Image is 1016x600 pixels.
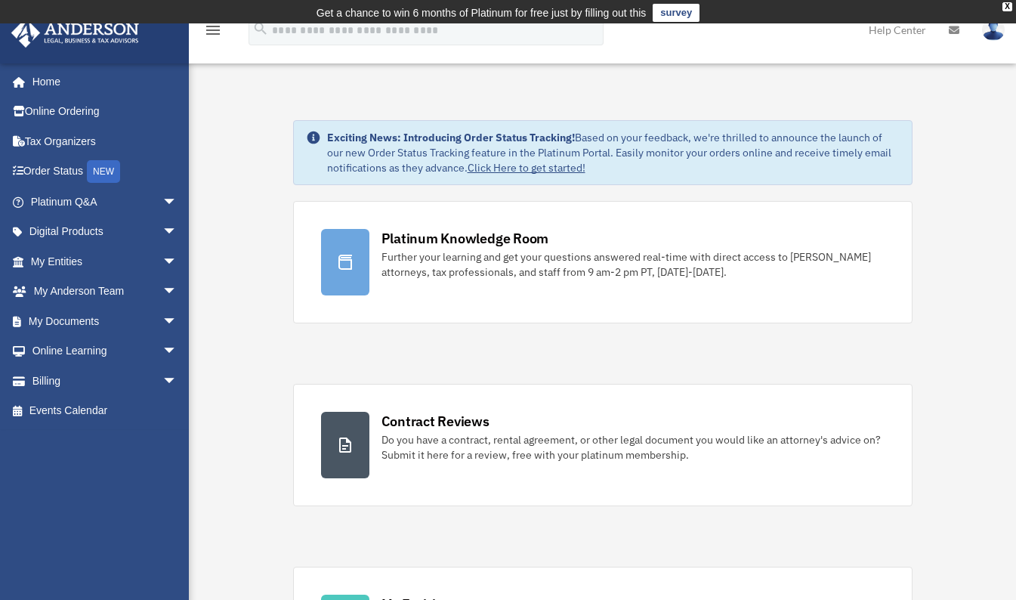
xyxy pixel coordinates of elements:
[653,4,699,22] a: survey
[11,97,200,127] a: Online Ordering
[11,306,200,336] a: My Documentsarrow_drop_down
[252,20,269,37] i: search
[1002,2,1012,11] div: close
[204,21,222,39] i: menu
[162,306,193,337] span: arrow_drop_down
[7,18,144,48] img: Anderson Advisors Platinum Portal
[162,246,193,277] span: arrow_drop_down
[293,201,913,323] a: Platinum Knowledge Room Further your learning and get your questions answered real-time with dire...
[11,336,200,366] a: Online Learningarrow_drop_down
[293,384,913,506] a: Contract Reviews Do you have a contract, rental agreement, or other legal document you would like...
[87,160,120,183] div: NEW
[468,161,585,175] a: Click Here to get started!
[327,130,900,175] div: Based on your feedback, we're thrilled to announce the launch of our new Order Status Tracking fe...
[317,4,647,22] div: Get a chance to win 6 months of Platinum for free just by filling out this
[162,217,193,248] span: arrow_drop_down
[11,396,200,426] a: Events Calendar
[204,26,222,39] a: menu
[381,432,885,462] div: Do you have a contract, rental agreement, or other legal document you would like an attorney's ad...
[162,187,193,218] span: arrow_drop_down
[162,277,193,308] span: arrow_drop_down
[381,412,489,431] div: Contract Reviews
[162,366,193,397] span: arrow_drop_down
[11,246,200,277] a: My Entitiesarrow_drop_down
[327,131,575,144] strong: Exciting News: Introducing Order Status Tracking!
[381,249,885,280] div: Further your learning and get your questions answered real-time with direct access to [PERSON_NAM...
[11,217,200,247] a: Digital Productsarrow_drop_down
[162,336,193,367] span: arrow_drop_down
[982,19,1005,41] img: User Pic
[381,229,549,248] div: Platinum Knowledge Room
[11,156,200,187] a: Order StatusNEW
[11,366,200,396] a: Billingarrow_drop_down
[11,126,200,156] a: Tax Organizers
[11,66,193,97] a: Home
[11,277,200,307] a: My Anderson Teamarrow_drop_down
[11,187,200,217] a: Platinum Q&Aarrow_drop_down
